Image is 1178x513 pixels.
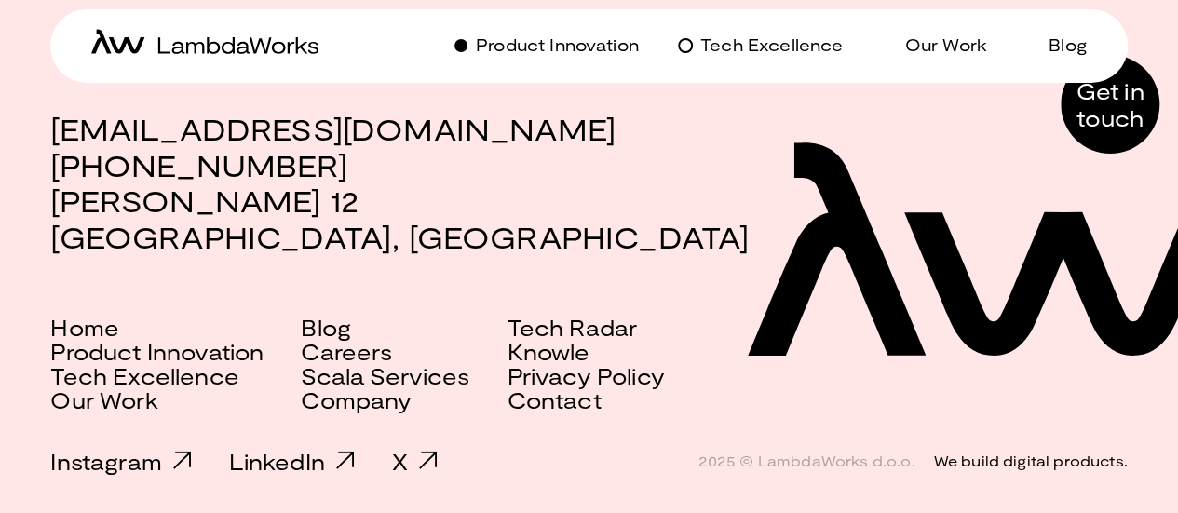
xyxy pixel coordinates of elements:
a: Contact [508,388,602,412]
a: Our Work [883,32,987,59]
a: Scala Services [301,364,469,388]
p: Blog [1049,32,1087,59]
a: Home [50,316,119,340]
a: Knowle [508,340,590,364]
a: Our Work [50,388,157,412]
p: Product Innovation [476,32,639,59]
a: Product Innovation [454,32,639,59]
a: Tech Excellence [678,32,843,59]
div: We build digital products. [933,452,1127,470]
a: LinkedIn [229,448,355,475]
p: Tech Excellence [700,32,843,59]
a: X [392,448,438,475]
a: Product Innovation [50,340,264,364]
a: Tech Radar [508,316,638,340]
a: Privacy Policy [508,364,665,388]
a: Company [301,388,412,412]
h3: [EMAIL_ADDRESS][DOMAIN_NAME] [PHONE_NUMBER] [PERSON_NAME] 12 [GEOGRAPHIC_DATA], [GEOGRAPHIC_DATA] [50,111,1127,254]
span: 2025 © LambdaWorks d.o.o. [697,452,914,470]
a: Careers [301,340,392,364]
a: Blog [301,316,351,340]
a: Tech Excellence [50,364,238,388]
a: Instagram [50,448,192,475]
p: Our Work [905,32,987,59]
a: home-icon [91,29,318,61]
a: Blog [1026,32,1087,59]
